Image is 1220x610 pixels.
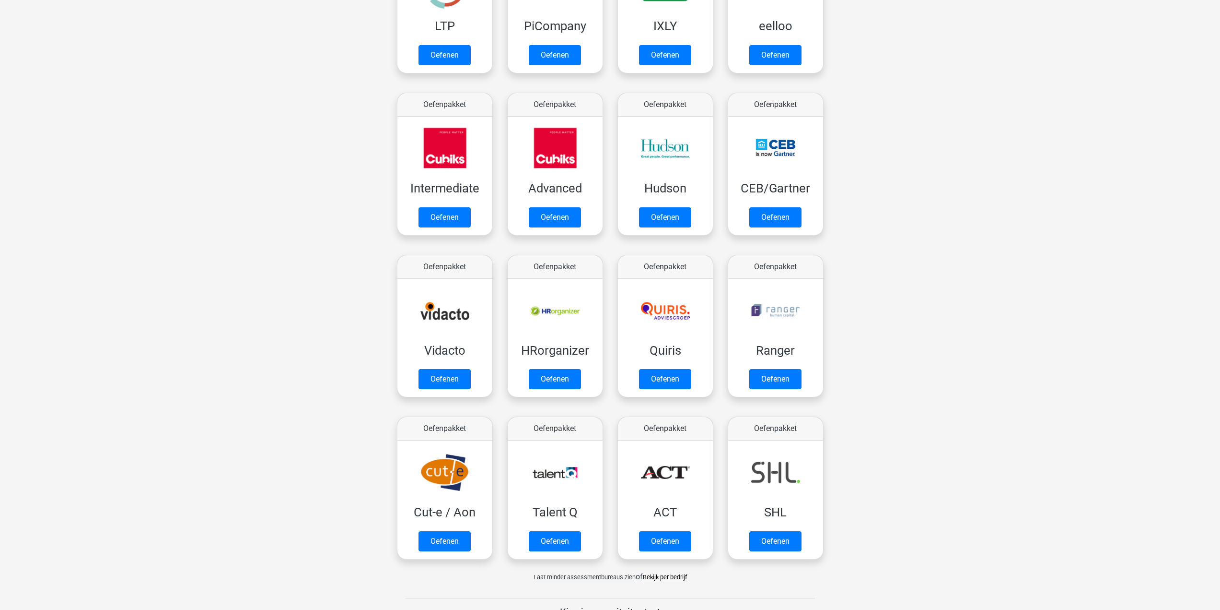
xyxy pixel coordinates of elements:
[749,369,802,389] a: Oefenen
[418,369,471,389] a: Oefenen
[639,369,691,389] a: Oefenen
[418,45,471,65] a: Oefenen
[390,563,831,583] div: of
[749,531,802,551] a: Oefenen
[529,369,581,389] a: Oefenen
[529,207,581,227] a: Oefenen
[643,574,687,581] a: Bekijk per bedrijf
[639,45,691,65] a: Oefenen
[529,531,581,551] a: Oefenen
[749,207,802,227] a: Oefenen
[418,207,471,227] a: Oefenen
[749,45,802,65] a: Oefenen
[529,45,581,65] a: Oefenen
[639,207,691,227] a: Oefenen
[639,531,691,551] a: Oefenen
[418,531,471,551] a: Oefenen
[534,574,636,581] span: Laat minder assessmentbureaus zien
